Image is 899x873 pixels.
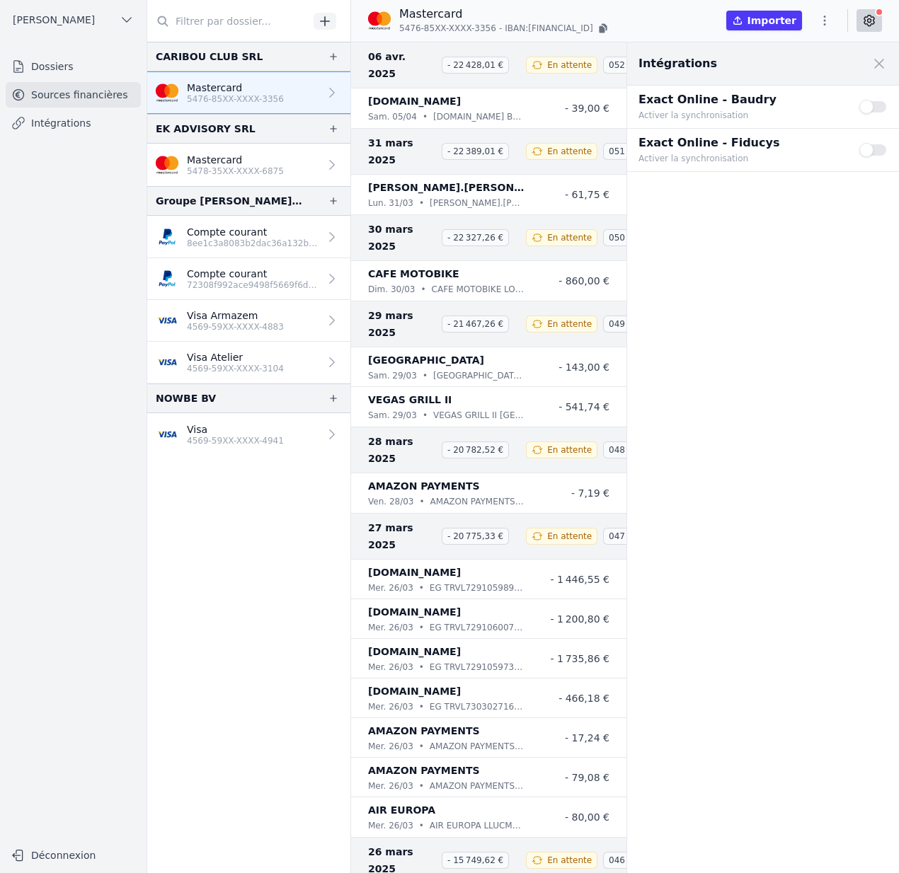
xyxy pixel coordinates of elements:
h2: Intégrations [639,55,717,72]
span: - 466,18 € [559,693,609,704]
span: IBAN: [FINANCIAL_ID] [505,23,593,34]
span: En attente [547,59,592,71]
p: mer. 26/03 [368,819,413,833]
p: lun. 31/03 [368,196,413,210]
span: - 860,00 € [559,275,609,287]
p: Visa Atelier [187,350,284,364]
span: - 1 735,86 € [550,653,609,664]
p: 4569-59XX-XXXX-4941 [187,435,284,446]
div: • [419,700,424,714]
span: - [499,23,502,34]
p: dim. 30/03 [368,282,415,296]
div: EK ADVISORY SRL [156,120,256,137]
p: [PERSON_NAME].[PERSON_NAME] EXPRESS. [GEOGRAPHIC_DATA][PERSON_NAME] [430,196,525,210]
p: AIR EUROPA LLUCMAJOR ESP [430,819,525,833]
span: 5476-85XX-XXXX-3356 [399,23,496,34]
img: imageedit_2_6530439554.png [156,154,178,176]
img: visa.png [156,351,178,374]
div: • [419,196,424,210]
p: sam. 29/03 [368,369,417,383]
p: mer. 26/03 [368,660,413,674]
p: Mastercard [187,81,284,95]
div: • [423,369,428,383]
p: Compte courant [187,267,319,281]
p: Visa Armazem [187,308,284,323]
div: CARIBOU CLUB SRL [156,48,263,65]
img: imageedit_2_6530439554.png [156,81,178,104]
a: Visa 4569-59XX-XXXX-4941 [147,413,350,456]
span: En attente [547,855,592,866]
span: - 17,24 € [565,732,609,744]
span: - 541,74 € [559,401,609,412]
div: • [419,620,424,635]
p: 5476-85XX-XXXX-3356 [187,93,284,105]
span: - 21 467,26 € [442,316,509,333]
p: 5478-35XX-XXXX-6875 [187,166,284,177]
button: [PERSON_NAME] [6,8,141,31]
p: ven. 28/03 [368,495,413,509]
button: Importer [726,11,802,30]
span: - 22 389,01 € [442,143,509,160]
a: Mastercard 5476-85XX-XXXX-3356 [147,71,350,114]
p: [DOMAIN_NAME] [368,603,461,620]
p: 4569-59XX-XXXX-4883 [187,321,284,333]
div: NOWBE BV [156,390,216,407]
p: [DOMAIN_NAME] [368,683,461,700]
span: 28 mars 2025 [368,433,436,467]
span: 30 mars 2025 [368,221,436,255]
p: AMAZON PAYMENTS [368,478,480,495]
p: mer. 26/03 [368,620,413,635]
span: 29 mars 2025 [368,307,436,341]
p: VEGAS GRILL II [GEOGRAPHIC_DATA] [433,408,525,422]
span: 051 [603,143,631,160]
div: • [419,581,424,595]
p: mer. 26/03 [368,779,413,793]
img: imageedit_2_6530439554.png [368,9,391,32]
p: [DOMAIN_NAME] [368,643,461,660]
span: - 7,19 € [571,487,609,499]
p: VEGAS GRILL II [368,391,452,408]
p: EG TRVL72910598979608 [DOMAIN_NAME] ESP [430,581,525,595]
span: - 15 749,62 € [442,852,509,869]
p: AIR EUROPA [368,802,435,819]
div: • [419,660,424,674]
a: Sources financières [6,82,141,108]
p: AMAZON PAYMENTS [GEOGRAPHIC_DATA] FRA [430,739,525,753]
a: Dossiers [6,54,141,79]
p: Mastercard [187,153,284,167]
a: Mastercard 5478-35XX-XXXX-6875 [147,144,350,186]
button: Déconnexion [6,844,141,867]
img: visa.png [156,423,178,446]
span: - 143,00 € [559,362,609,373]
div: • [420,282,425,296]
p: Compte courant [187,225,319,239]
span: - 1 200,80 € [550,613,609,625]
img: PAYPAL_PPLXLULL.png [156,267,178,290]
p: 72308f992ace9498f5669f6d86153607 [187,279,319,291]
p: Exact Online - Fiducys [639,134,842,151]
p: CAFE MOTOBIKE [368,265,459,282]
span: - 39,00 € [565,103,609,114]
a: Visa Atelier 4569-59XX-XXXX-3104 [147,342,350,383]
span: - 22 428,01 € [442,57,509,74]
span: 31 mars 2025 [368,134,436,168]
p: [DOMAIN_NAME] [368,564,461,581]
p: Activer la synchronisation [639,151,842,166]
p: Visa [187,422,284,436]
div: • [419,779,424,793]
span: 046 [603,852,631,869]
p: AMAZON PAYMENTS [GEOGRAPHIC_DATA] FRA [430,779,525,793]
img: PAYPAL_PPLXLULL.png [156,226,178,248]
p: [DOMAIN_NAME] [368,93,461,110]
div: • [419,495,424,509]
span: En attente [547,146,592,157]
span: 052 [603,57,631,74]
span: En attente [547,318,592,330]
input: Filtrer par dossier... [147,8,309,34]
p: mer. 26/03 [368,739,413,753]
span: En attente [547,444,592,456]
span: - 22 327,26 € [442,229,509,246]
a: Compte courant 72308f992ace9498f5669f6d86153607 [147,258,350,300]
p: Mastercard [399,6,610,23]
p: EG TRVL72910600796229 [DOMAIN_NAME] ESP [430,620,525,635]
